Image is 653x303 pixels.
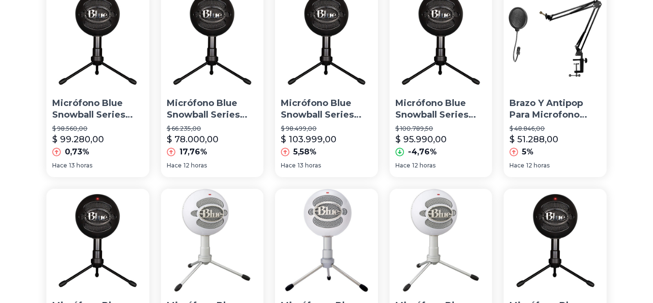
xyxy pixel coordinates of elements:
[390,189,493,292] img: Micrófono Blue Snowball Ice Condensador Cardioide Color Blanco
[281,133,336,146] p: $ 103.999,00
[65,146,89,158] p: 0,73%
[161,189,264,292] img: Micrófono Blue Snowball Ice Condensador Cardioide Color Blanco
[52,125,144,133] p: $ 98.560,00
[395,133,447,146] p: $ 95.990,00
[408,146,437,158] p: -4,76%
[281,162,296,169] span: Hace
[395,162,410,169] span: Hace
[52,133,104,146] p: $ 99.280,00
[395,97,487,121] p: Micrófono Blue Snowball Series Snowball Ice Condensador Cardioide Negro
[52,162,67,169] span: Hace
[298,162,321,169] span: 13 horas
[412,162,435,169] span: 12 horas
[509,125,601,133] p: $ 48.846,00
[509,162,524,169] span: Hace
[281,97,372,121] p: Micrófono Blue Snowball Series Snowball Ice Condensador Cardioide Negro
[167,162,182,169] span: Hace
[69,162,92,169] span: 13 horas
[52,97,144,121] p: Micrófono Blue Snowball Series Snowball Ice Condensador Cardioide Negro
[526,162,550,169] span: 12 horas
[184,162,207,169] span: 12 horas
[46,189,149,292] img: Micrófono Blue Snowball Series Snowball Ice Condensador Cardioide Negro
[179,146,207,158] p: 17,76%
[167,133,218,146] p: $ 78.000,00
[509,133,558,146] p: $ 51.288,00
[167,97,258,121] p: Micrófono Blue Snowball Series Snowball Ice Condensador Cardioide Negro
[504,189,607,292] img: Micrófono Blue Snowball Series Snowball Ice Cardioide Negro
[509,97,601,121] p: Brazo Y Antipop Para Microfono Blue Snowball Yety Pro Fifine
[275,189,378,292] img: Micrófonos Blue Snowball Ice White / Black Hace1click1
[281,125,372,133] p: $ 98.499,00
[167,125,258,133] p: $ 66.235,00
[522,146,534,158] p: 5%
[293,146,317,158] p: 5,58%
[395,125,487,133] p: $ 100.789,50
